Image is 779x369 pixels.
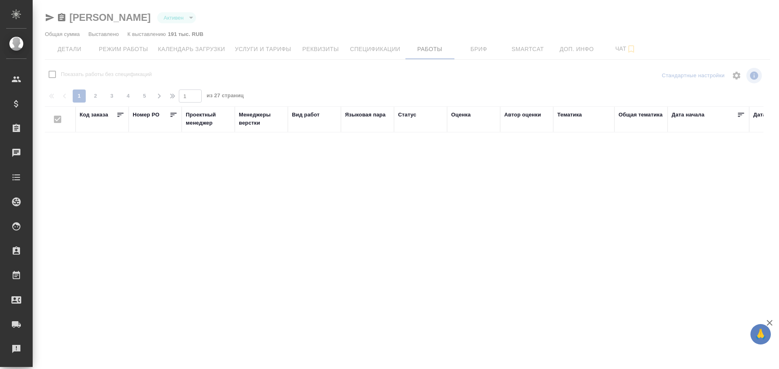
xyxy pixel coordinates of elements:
[557,111,582,119] div: Тематика
[133,111,159,119] div: Номер PO
[345,111,386,119] div: Языковая пара
[186,111,231,127] div: Проектный менеджер
[239,111,284,127] div: Менеджеры верстки
[451,111,471,119] div: Оценка
[754,326,768,343] span: 🙏
[672,111,704,119] div: Дата начала
[398,111,416,119] div: Статус
[292,111,320,119] div: Вид работ
[750,324,771,344] button: 🙏
[504,111,541,119] div: Автор оценки
[619,111,663,119] div: Общая тематика
[80,111,108,119] div: Код заказа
